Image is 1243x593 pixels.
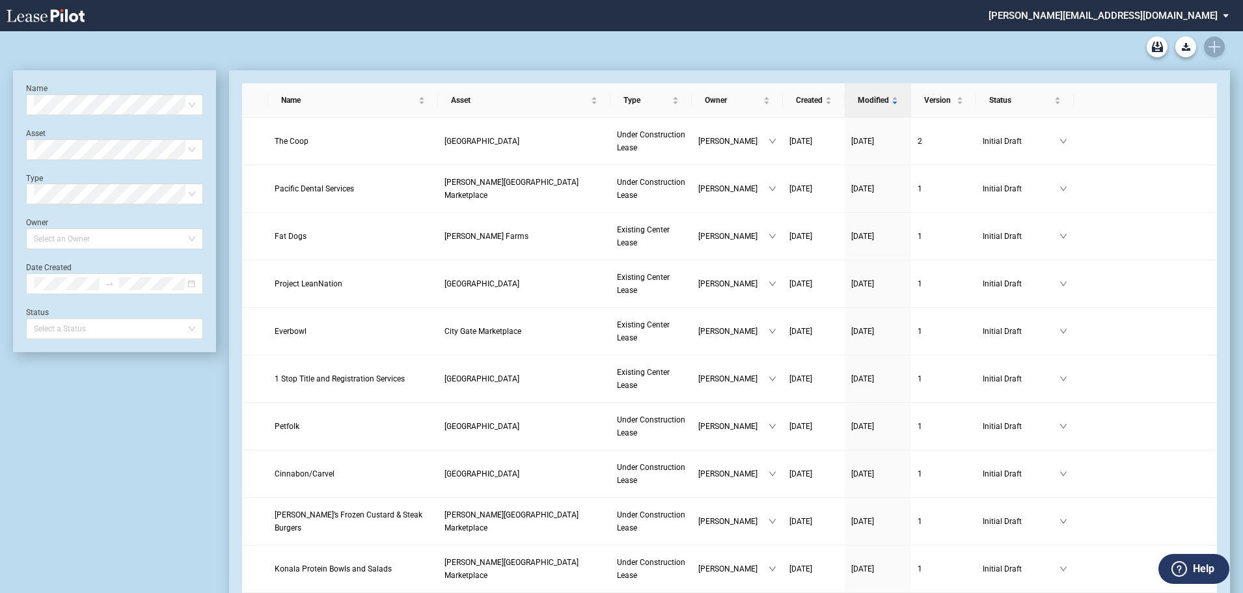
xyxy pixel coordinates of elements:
label: Help [1193,560,1214,577]
span: down [1059,185,1067,193]
span: [DATE] [789,184,812,193]
a: Under Construction Lease [617,508,685,534]
span: down [1059,517,1067,525]
a: [GEOGRAPHIC_DATA] [444,467,604,480]
span: Existing Center Lease [617,368,670,390]
span: Mountainside Crossing [444,279,519,288]
a: [PERSON_NAME][GEOGRAPHIC_DATA] Marketplace [444,176,604,202]
span: 1 [918,279,922,288]
span: [PERSON_NAME] [698,372,769,385]
span: Under Construction Lease [617,463,685,485]
span: [DATE] [851,374,874,383]
th: Version [911,83,976,118]
span: down [1059,470,1067,478]
span: down [769,137,776,145]
a: 1 [918,182,970,195]
span: 1 [918,327,922,336]
span: Harvest Grove [444,469,519,478]
span: down [769,327,776,335]
span: Version [924,94,954,107]
button: Download Blank Form [1175,36,1196,57]
span: down [769,422,776,430]
label: Date Created [26,263,72,272]
a: 1 [918,467,970,480]
a: [DATE] [789,515,838,528]
span: City Gate Marketplace [444,327,521,336]
span: [PERSON_NAME] [698,230,769,243]
a: [GEOGRAPHIC_DATA] [444,135,604,148]
a: [DATE] [851,515,905,528]
span: Petfolk [275,422,299,431]
span: down [769,280,776,288]
a: [DATE] [789,562,838,575]
span: 1 [918,517,922,526]
span: 1 [918,564,922,573]
a: [DATE] [851,230,905,243]
span: [DATE] [789,374,812,383]
span: [DATE] [789,137,812,146]
span: 1 [918,184,922,193]
a: [DATE] [789,277,838,290]
span: Owner [705,94,761,107]
a: Existing Center Lease [617,271,685,297]
span: down [769,470,776,478]
span: Kiley Ranch Marketplace [444,558,579,580]
span: [DATE] [789,517,812,526]
span: down [1059,280,1067,288]
span: 2 [918,137,922,146]
a: [DATE] [789,420,838,433]
span: down [1059,375,1067,383]
span: Existing Center Lease [617,273,670,295]
span: Existing Center Lease [617,225,670,247]
span: [DATE] [789,469,812,478]
th: Type [610,83,692,118]
span: down [769,375,776,383]
span: [DATE] [789,564,812,573]
span: 1 [918,232,922,241]
span: Under Construction Lease [617,415,685,437]
span: Pacific Dental Services [275,184,354,193]
span: The Coop [275,137,308,146]
a: [DATE] [851,277,905,290]
span: [PERSON_NAME] [698,277,769,290]
a: Archive [1147,36,1168,57]
span: 1 [918,422,922,431]
span: 1 [918,469,922,478]
span: Freddy’s Frozen Custard & Steak Burgers [275,510,422,532]
a: [DATE] [851,372,905,385]
button: Help [1158,554,1229,584]
th: Owner [692,83,783,118]
th: Created [783,83,845,118]
span: Kiley Ranch Marketplace [444,510,579,532]
a: [DATE] [851,467,905,480]
label: Owner [26,218,48,227]
a: Cinnabon/Carvel [275,467,432,480]
span: down [769,517,776,525]
span: down [1059,422,1067,430]
a: 1 [918,372,970,385]
span: Cinnabon/Carvel [275,469,335,478]
a: [DATE] [789,467,838,480]
a: [PERSON_NAME][GEOGRAPHIC_DATA] Marketplace [444,556,604,582]
a: [GEOGRAPHIC_DATA] [444,277,604,290]
a: [PERSON_NAME][GEOGRAPHIC_DATA] Marketplace [444,508,604,534]
th: Name [268,83,439,118]
a: 2 [918,135,970,148]
span: [PERSON_NAME] [698,515,769,528]
span: [DATE] [851,422,874,431]
span: [DATE] [851,564,874,573]
a: [DATE] [789,325,838,338]
label: Name [26,84,48,93]
span: [DATE] [851,279,874,288]
span: 1 Stop Title and Registration Services [275,374,405,383]
a: Fat Dogs [275,230,432,243]
span: Initial Draft [983,562,1059,575]
span: Initial Draft [983,372,1059,385]
span: Under Construction Lease [617,178,685,200]
span: down [769,565,776,573]
span: Initial Draft [983,230,1059,243]
a: 1 [918,230,970,243]
span: Initial Draft [983,135,1059,148]
span: Name [281,94,417,107]
span: Kiley Ranch Marketplace [444,178,579,200]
